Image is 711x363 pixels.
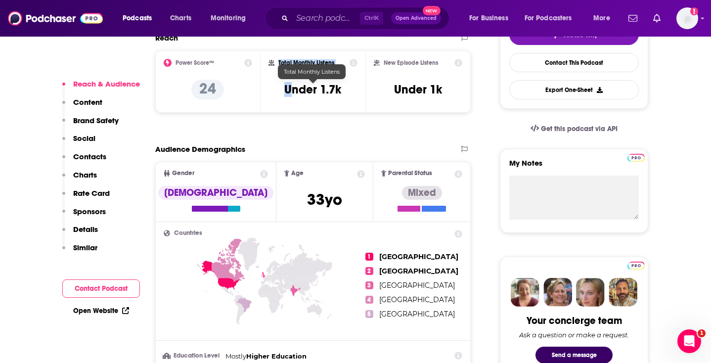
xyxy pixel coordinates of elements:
span: Mostly [225,352,246,360]
a: Open Website [73,307,129,315]
img: User Profile [676,7,698,29]
span: Podcasts [123,11,152,25]
span: 33 yo [307,190,342,209]
button: open menu [462,10,521,26]
div: Search podcasts, credits, & more... [274,7,459,30]
p: Similar [73,243,97,252]
button: Brand Safety [62,116,119,134]
input: Search podcasts, credits, & more... [292,10,360,26]
h2: Reach [155,33,178,43]
h3: Under 1.7k [284,82,341,97]
h2: Audience Demographics [155,144,245,154]
a: Pro website [627,152,645,162]
span: For Business [469,11,508,25]
p: Reach & Audience [73,79,140,89]
button: Details [62,225,98,243]
button: open menu [204,10,259,26]
span: 5 [365,310,373,318]
span: Charts [170,11,191,25]
svg: Add a profile image [690,7,698,15]
span: More [593,11,610,25]
span: 1 [365,253,373,261]
h3: Education Level [164,353,222,359]
p: Content [73,97,102,107]
a: Contact This Podcast [509,53,639,72]
span: Countries [174,230,202,236]
div: Mixed [402,186,442,200]
button: Reach & Audience [62,79,140,97]
a: Pro website [627,260,645,270]
span: Higher Education [246,352,307,360]
img: Barbara Profile [543,278,572,307]
h2: New Episode Listens [384,59,438,66]
div: Your concierge team [527,315,622,327]
button: Export One-Sheet [509,80,639,99]
h2: Total Monthly Listens [278,59,334,66]
span: Gender [172,170,194,177]
button: Open AdvancedNew [391,12,441,24]
span: New [423,6,441,15]
span: 3 [365,281,373,289]
div: Ask a question or make a request. [519,331,629,339]
span: Parental Status [388,170,432,177]
a: Get this podcast via API [523,117,625,141]
img: Jules Profile [576,278,605,307]
button: open menu [518,10,586,26]
p: 24 [191,80,224,99]
span: Monitoring [211,11,246,25]
button: Contacts [62,152,106,170]
p: Rate Card [73,188,110,198]
h3: Under 1k [394,82,442,97]
h2: Power Score™ [176,59,214,66]
span: [GEOGRAPHIC_DATA] [379,267,458,275]
span: [GEOGRAPHIC_DATA] [379,295,455,304]
span: For Podcasters [525,11,572,25]
button: Charts [62,170,97,188]
p: Brand Safety [73,116,119,125]
img: Sydney Profile [511,278,539,307]
a: Show notifications dropdown [624,10,641,27]
button: Social [62,134,95,152]
span: Get this podcast via API [541,125,618,133]
img: Podchaser Pro [627,262,645,270]
p: Contacts [73,152,106,161]
button: open menu [586,10,622,26]
button: Similar [62,243,97,261]
span: 4 [365,296,373,304]
button: open menu [116,10,165,26]
a: Show notifications dropdown [649,10,665,27]
button: Contact Podcast [62,279,140,298]
span: Total Monthly Listens [284,68,340,75]
img: Jon Profile [609,278,637,307]
span: Age [291,170,304,177]
label: My Notes [509,158,639,176]
span: Logged in as mindyn [676,7,698,29]
p: Charts [73,170,97,180]
p: Social [73,134,95,143]
p: Sponsors [73,207,106,216]
span: 2 [365,267,373,275]
span: [GEOGRAPHIC_DATA] [379,310,455,318]
iframe: Intercom live chat [677,329,701,353]
span: [GEOGRAPHIC_DATA] [379,281,455,290]
a: Charts [164,10,197,26]
button: Show profile menu [676,7,698,29]
span: Open Advanced [396,16,437,21]
span: Ctrl K [360,12,383,25]
img: Podchaser Pro [627,154,645,162]
img: Podchaser - Follow, Share and Rate Podcasts [8,9,103,28]
button: Content [62,97,102,116]
div: [DEMOGRAPHIC_DATA] [158,186,273,200]
button: Sponsors [62,207,106,225]
button: Rate Card [62,188,110,207]
span: 1 [698,329,706,337]
span: [GEOGRAPHIC_DATA] [379,252,458,261]
p: Details [73,225,98,234]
